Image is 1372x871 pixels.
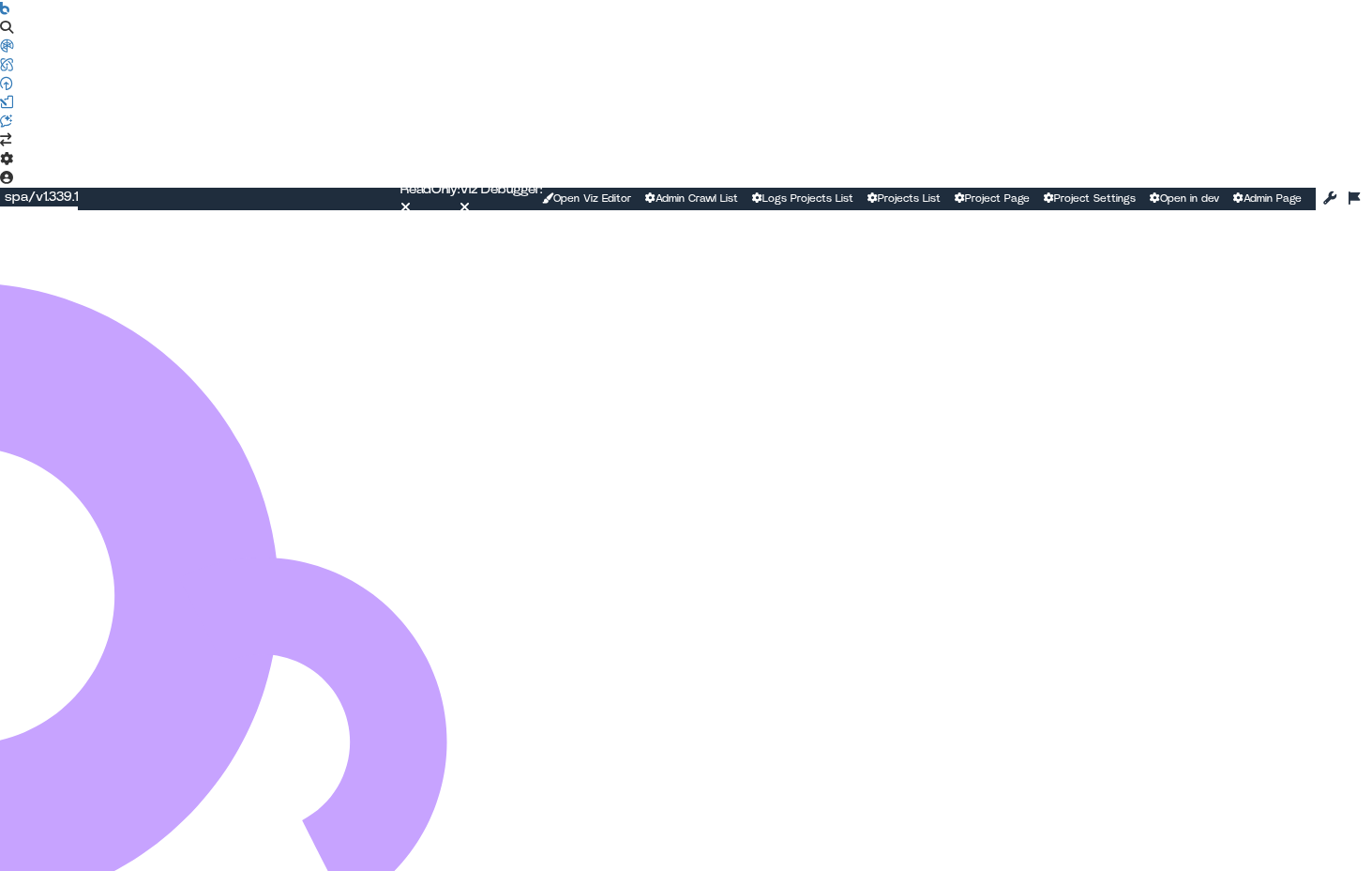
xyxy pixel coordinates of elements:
[400,180,460,199] div: ReadOnly:
[553,193,631,204] span: Open Viz Editor
[867,191,941,206] a: Projects List
[752,191,853,206] a: Logs Projects List
[460,180,542,199] div: Viz Debugger:
[656,193,738,204] span: Admin Crawl List
[1233,191,1302,206] a: Admin Page
[1150,191,1219,206] a: Open in dev
[955,191,1030,206] a: Project Page
[878,193,941,204] span: Projects List
[965,193,1030,204] span: Project Page
[1244,193,1302,204] span: Admin Page
[1160,193,1219,204] span: Open in dev
[645,191,738,206] a: Admin Crawl List
[1054,193,1136,204] span: Project Settings
[762,193,853,204] span: Logs Projects List
[542,191,631,206] a: Open Viz Editor
[1044,191,1136,206] a: Project Settings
